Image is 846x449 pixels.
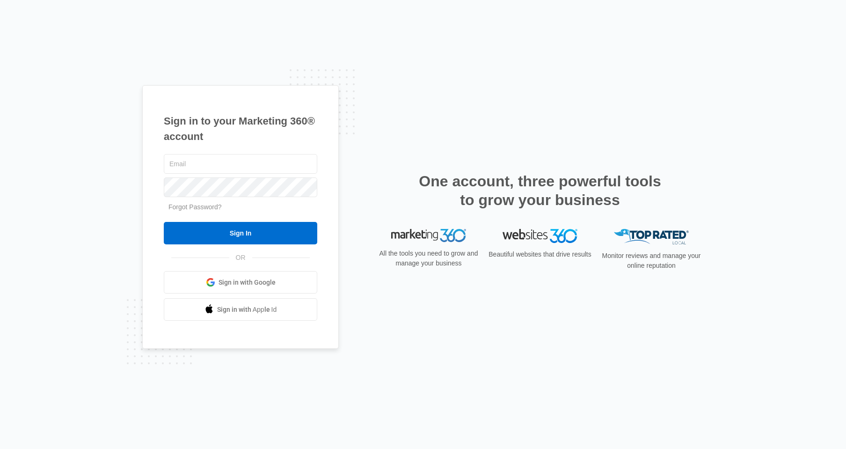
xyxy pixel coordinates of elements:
h2: One account, three powerful tools to grow your business [416,172,664,209]
a: Forgot Password? [168,203,222,211]
a: Sign in with Google [164,271,317,294]
img: Marketing 360 [391,229,466,242]
p: Beautiful websites that drive results [488,250,592,259]
input: Sign In [164,222,317,244]
img: Top Rated Local [614,229,689,244]
h1: Sign in to your Marketing 360® account [164,113,317,144]
a: Sign in with Apple Id [164,298,317,321]
img: Websites 360 [503,229,577,243]
p: Monitor reviews and manage your online reputation [599,251,704,271]
span: Sign in with Apple Id [217,305,277,315]
span: Sign in with Google [219,278,276,287]
span: OR [229,253,252,263]
input: Email [164,154,317,174]
p: All the tools you need to grow and manage your business [376,249,481,268]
